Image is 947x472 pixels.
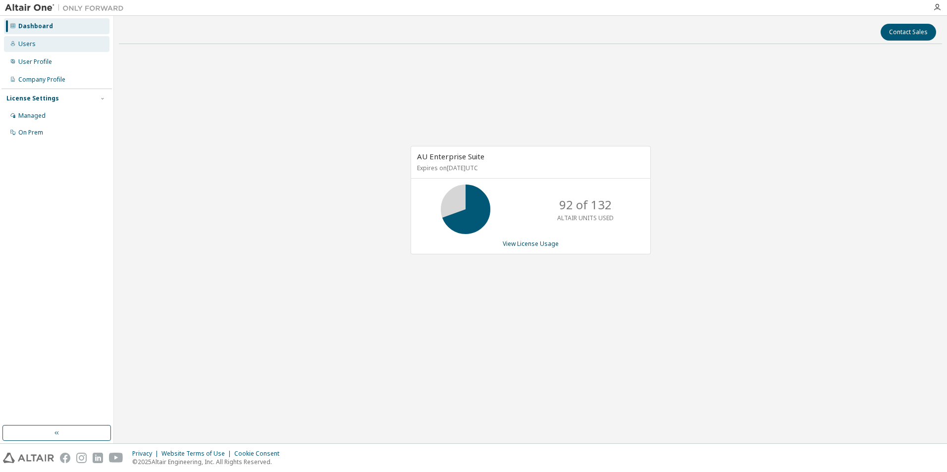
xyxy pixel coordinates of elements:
div: Website Terms of Use [161,450,234,458]
div: Company Profile [18,76,65,84]
div: User Profile [18,58,52,66]
div: On Prem [18,129,43,137]
img: facebook.svg [60,453,70,463]
img: linkedin.svg [93,453,103,463]
div: Privacy [132,450,161,458]
div: Cookie Consent [234,450,285,458]
img: youtube.svg [109,453,123,463]
p: ALTAIR UNITS USED [557,214,614,222]
p: 92 of 132 [559,196,612,213]
img: altair_logo.svg [3,453,54,463]
a: View License Usage [503,239,559,248]
p: © 2025 Altair Engineering, Inc. All Rights Reserved. [132,458,285,466]
div: License Settings [6,94,59,102]
p: Expires on [DATE] UTC [417,164,642,172]
img: Altair One [5,3,129,13]
span: AU Enterprise Suite [417,151,484,161]
button: Contact Sales [881,24,936,41]
div: Managed [18,112,46,120]
img: instagram.svg [76,453,87,463]
div: Dashboard [18,22,53,30]
div: Users [18,40,36,48]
